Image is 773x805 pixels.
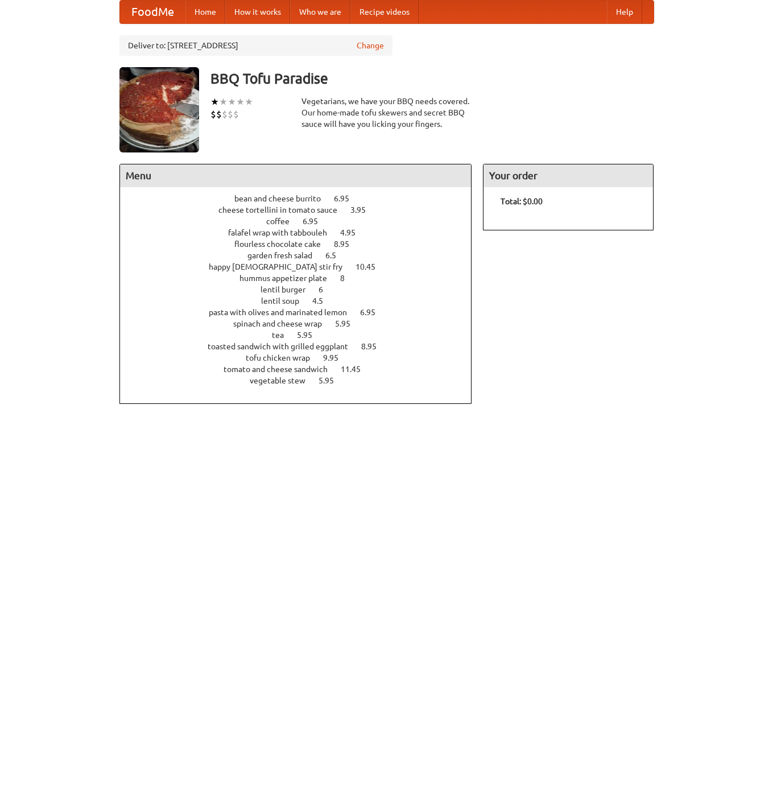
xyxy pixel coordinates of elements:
[224,365,339,374] span: tomato and cheese sandwich
[341,365,372,374] span: 11.45
[236,96,245,108] li: ★
[216,108,222,121] li: $
[247,251,357,260] a: garden fresh salad 6.5
[228,228,338,237] span: falafel wrap with tabbouleh
[225,1,290,23] a: How it works
[209,308,358,317] span: pasta with olives and marinated lemon
[350,205,377,214] span: 3.95
[247,251,324,260] span: garden fresh salad
[210,96,219,108] li: ★
[340,274,356,283] span: 8
[272,331,295,340] span: tea
[210,108,216,121] li: $
[483,164,653,187] h4: Your order
[228,108,233,121] li: $
[208,342,359,351] span: toasted sandwich with grilled eggplant
[250,376,317,385] span: vegetable stew
[246,353,321,362] span: tofu chicken wrap
[290,1,350,23] a: Who we are
[607,1,642,23] a: Help
[272,331,333,340] a: tea 5.95
[234,240,332,249] span: flourless chocolate cake
[266,217,339,226] a: coffee 6.95
[340,228,367,237] span: 4.95
[261,296,344,306] a: lentil soup 4.5
[120,1,185,23] a: FoodMe
[266,217,301,226] span: coffee
[224,365,382,374] a: tomato and cheese sandwich 11.45
[261,285,344,294] a: lentil burger 6
[312,296,334,306] span: 4.5
[210,67,654,90] h3: BBQ Tofu Paradise
[239,274,366,283] a: hummus appetizer plate 8
[208,342,398,351] a: toasted sandwich with grilled eggplant 8.95
[209,262,354,271] span: happy [DEMOGRAPHIC_DATA] stir fry
[360,308,387,317] span: 6.95
[209,262,396,271] a: happy [DEMOGRAPHIC_DATA] stir fry 10.45
[209,308,396,317] a: pasta with olives and marinated lemon 6.95
[357,40,384,51] a: Change
[239,274,338,283] span: hummus appetizer plate
[218,205,349,214] span: cheese tortellini in tomato sauce
[119,67,199,152] img: angular.jpg
[261,285,317,294] span: lentil burger
[233,108,239,121] li: $
[334,194,361,203] span: 6.95
[297,331,324,340] span: 5.95
[228,96,236,108] li: ★
[334,240,361,249] span: 8.95
[261,296,311,306] span: lentil soup
[233,319,333,328] span: spinach and cheese wrap
[335,319,362,328] span: 5.95
[323,353,350,362] span: 9.95
[501,197,543,206] b: Total: $0.00
[219,96,228,108] li: ★
[120,164,472,187] h4: Menu
[361,342,388,351] span: 8.95
[245,96,253,108] li: ★
[228,228,377,237] a: falafel wrap with tabbouleh 4.95
[218,205,387,214] a: cheese tortellini in tomato sauce 3.95
[234,194,332,203] span: bean and cheese burrito
[325,251,348,260] span: 6.5
[319,376,345,385] span: 5.95
[233,319,371,328] a: spinach and cheese wrap 5.95
[222,108,228,121] li: $
[350,1,419,23] a: Recipe videos
[185,1,225,23] a: Home
[234,240,370,249] a: flourless chocolate cake 8.95
[356,262,387,271] span: 10.45
[319,285,334,294] span: 6
[119,35,392,56] div: Deliver to: [STREET_ADDRESS]
[246,353,359,362] a: tofu chicken wrap 9.95
[301,96,472,130] div: Vegetarians, we have your BBQ needs covered. Our home-made tofu skewers and secret BBQ sauce will...
[303,217,329,226] span: 6.95
[234,194,370,203] a: bean and cheese burrito 6.95
[250,376,355,385] a: vegetable stew 5.95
